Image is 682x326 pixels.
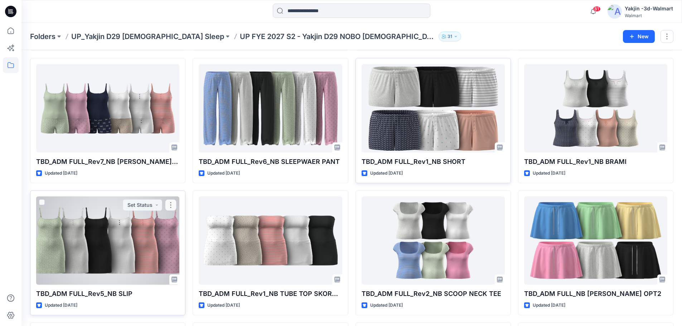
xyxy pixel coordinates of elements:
[199,289,342,299] p: TBD_ADM FULL_Rev1_NB TUBE TOP SKORT SET
[623,30,655,43] button: New
[362,196,505,285] a: TBD_ADM FULL_Rev2_NB SCOOP NECK TEE
[362,157,505,167] p: TBD_ADM FULL_Rev1_NB SHORT
[448,33,452,40] p: 31
[625,13,673,18] div: Walmart
[30,31,55,42] a: Folders
[370,170,403,177] p: Updated [DATE]
[207,170,240,177] p: Updated [DATE]
[362,289,505,299] p: TBD_ADM FULL_Rev2_NB SCOOP NECK TEE
[625,4,673,13] div: Yakjin -3d-Walmart
[36,196,179,285] a: TBD_ADM FULL_Rev5_NB SLIP
[199,157,342,167] p: TBD_ADM FULL_Rev6_NB SLEEPWAER PANT
[439,31,461,42] button: 31
[45,170,77,177] p: Updated [DATE]
[593,6,601,12] span: 81
[533,302,565,309] p: Updated [DATE]
[36,157,179,167] p: TBD_ADM FULL_Rev7_NB [PERSON_NAME] SET
[524,157,667,167] p: TBD_ADM FULL_Rev1_NB BRAMI
[71,31,224,42] a: UP_Yakjin D29 [DEMOGRAPHIC_DATA] Sleep
[240,31,436,42] p: UP FYE 2027 S2 - Yakjin D29 NOBO [DEMOGRAPHIC_DATA] Sleepwear
[36,64,179,152] a: TBD_ADM FULL_Rev7_NB CAMI BOXER SET
[362,64,505,152] a: TBD_ADM FULL_Rev1_NB SHORT
[533,170,565,177] p: Updated [DATE]
[524,64,667,152] a: TBD_ADM FULL_Rev1_NB BRAMI
[45,302,77,309] p: Updated [DATE]
[207,302,240,309] p: Updated [DATE]
[608,4,622,19] img: avatar
[370,302,403,309] p: Updated [DATE]
[524,196,667,285] a: TBD_ADM FULL_NB TERRY SKORT OPT2
[524,289,667,299] p: TBD_ADM FULL_NB [PERSON_NAME] OPT2
[199,196,342,285] a: TBD_ADM FULL_Rev1_NB TUBE TOP SKORT SET
[36,289,179,299] p: TBD_ADM FULL_Rev5_NB SLIP
[199,64,342,152] a: TBD_ADM FULL_Rev6_NB SLEEPWAER PANT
